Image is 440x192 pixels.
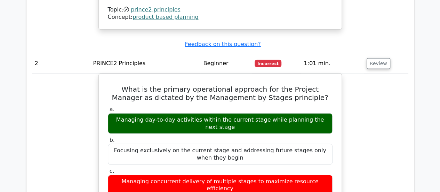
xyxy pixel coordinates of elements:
[133,14,198,20] a: product based planning
[107,85,333,102] h5: What is the primary operational approach for the Project Manager as dictated by the Management by...
[108,113,333,134] div: Managing day-to-day activities within the current stage while planning the next stage
[185,41,261,47] a: Feedback on this question?
[108,14,333,21] div: Concept:
[367,58,390,69] button: Review
[255,60,281,67] span: Incorrect
[32,54,90,74] td: 2
[110,168,114,174] span: c.
[200,54,252,74] td: Beginner
[108,6,333,14] div: Topic:
[131,6,181,13] a: prince2 principles
[108,144,333,165] div: Focusing exclusively on the current stage and addressing future stages only when they begin
[90,54,200,74] td: PRINCE2 Principles
[301,54,363,74] td: 1:01 min.
[110,137,115,143] span: b.
[110,106,115,113] span: a.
